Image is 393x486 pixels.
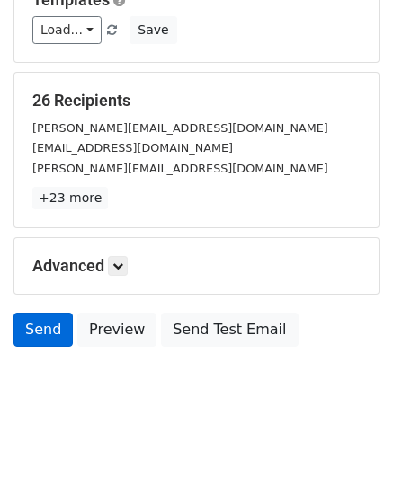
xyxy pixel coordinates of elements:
[32,187,108,209] a: +23 more
[161,313,298,347] a: Send Test Email
[32,16,102,44] a: Load...
[130,16,176,44] button: Save
[303,400,393,486] iframe: Chat Widget
[32,162,328,175] small: [PERSON_NAME][EMAIL_ADDRESS][DOMAIN_NAME]
[303,400,393,486] div: 聊天小工具
[32,256,361,276] h5: Advanced
[32,121,328,135] small: [PERSON_NAME][EMAIL_ADDRESS][DOMAIN_NAME]
[77,313,156,347] a: Preview
[32,141,233,155] small: [EMAIL_ADDRESS][DOMAIN_NAME]
[32,91,361,110] h5: 26 Recipients
[13,313,73,347] a: Send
